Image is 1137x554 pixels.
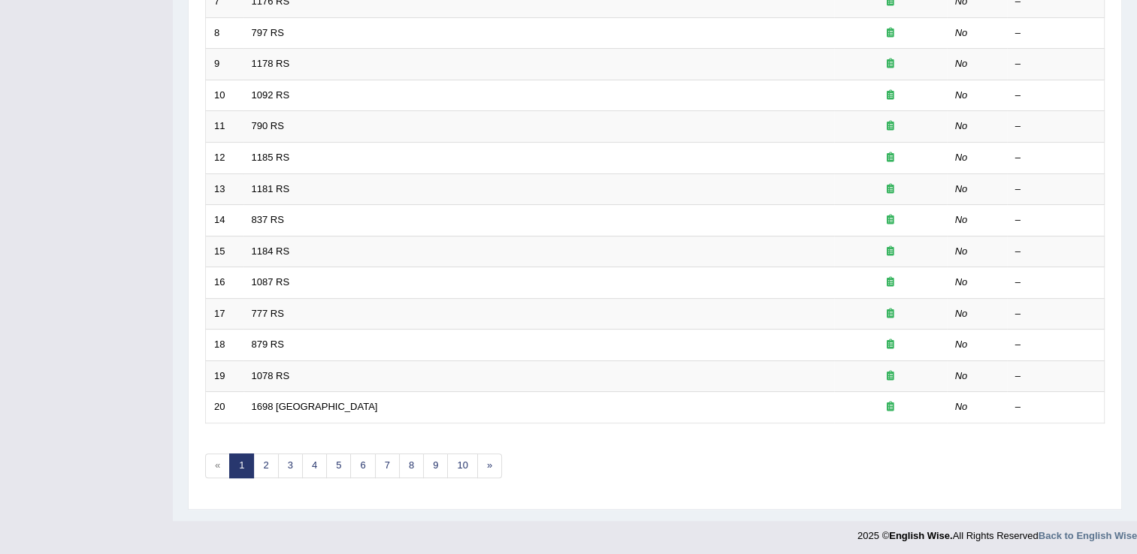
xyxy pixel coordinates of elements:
div: – [1015,182,1096,197]
a: 797 RS [252,27,284,38]
td: 10 [206,80,243,111]
div: – [1015,57,1096,71]
span: « [205,453,230,478]
div: Exam occurring question [842,307,939,321]
div: Exam occurring question [842,182,939,197]
td: 16 [206,267,243,299]
a: 7 [375,453,400,478]
td: 19 [206,360,243,392]
div: Exam occurring question [842,245,939,259]
a: 5 [326,453,351,478]
a: 1 [229,453,254,478]
div: Exam occurring question [842,400,939,414]
a: 6 [350,453,375,478]
td: 11 [206,111,243,143]
div: – [1015,89,1096,103]
em: No [955,152,968,163]
a: 1078 RS [252,370,290,381]
a: 4 [302,453,327,478]
a: 1185 RS [252,152,290,163]
div: Exam occurring question [842,26,939,41]
em: No [955,27,968,38]
a: » [477,453,502,478]
div: – [1015,151,1096,165]
td: 18 [206,330,243,361]
a: 8 [399,453,424,478]
div: – [1015,26,1096,41]
a: 837 RS [252,214,284,225]
a: 9 [423,453,448,478]
em: No [955,89,968,101]
div: Exam occurring question [842,275,939,290]
em: No [955,183,968,194]
a: 3 [278,453,303,478]
div: Exam occurring question [842,57,939,71]
div: Exam occurring question [842,89,939,103]
div: Exam occurring question [842,119,939,134]
td: 9 [206,49,243,80]
div: Exam occurring question [842,151,939,165]
td: 20 [206,392,243,423]
em: No [955,339,968,350]
div: – [1015,275,1096,290]
td: 14 [206,205,243,236]
strong: English Wise. [889,530,952,541]
div: – [1015,307,1096,321]
div: – [1015,400,1096,414]
em: No [955,245,968,257]
em: No [955,370,968,381]
td: 15 [206,236,243,267]
td: 12 [206,142,243,173]
em: No [955,401,968,412]
a: 790 RS [252,120,284,131]
div: Exam occurring question [842,338,939,352]
em: No [955,276,968,288]
a: 1184 RS [252,245,290,257]
a: 777 RS [252,308,284,319]
div: Exam occurring question [842,369,939,384]
a: 879 RS [252,339,284,350]
div: Exam occurring question [842,213,939,227]
a: 10 [447,453,477,478]
div: – [1015,213,1096,227]
a: Back to English Wise [1039,530,1137,541]
a: 1178 RS [252,58,290,69]
div: – [1015,369,1096,384]
a: 1087 RS [252,276,290,288]
a: 1181 RS [252,183,290,194]
div: – [1015,338,1096,352]
td: 13 [206,173,243,205]
div: – [1015,245,1096,259]
em: No [955,120,968,131]
td: 17 [206,298,243,330]
div: 2025 © All Rights Reserved [857,521,1137,543]
div: – [1015,119,1096,134]
em: No [955,58,968,69]
em: No [955,308,968,319]
td: 8 [206,17,243,49]
em: No [955,214,968,225]
a: 1092 RS [252,89,290,101]
a: 2 [253,453,278,478]
a: 1698 [GEOGRAPHIC_DATA] [252,401,378,412]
